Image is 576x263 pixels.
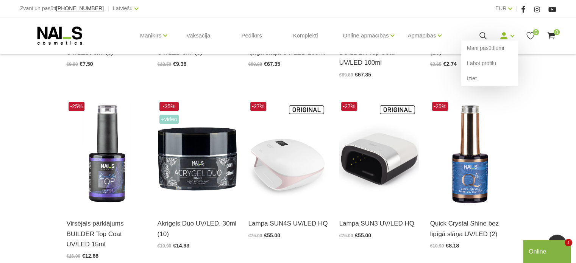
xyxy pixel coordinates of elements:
[430,218,510,239] a: Quick Crystal Shine bez lipīgā slāņa UV/LED (2)
[159,102,179,111] span: -25%
[158,62,172,67] span: €12.50
[355,72,371,78] span: €67.35
[461,40,518,56] a: Mani pasūtījumi
[20,4,104,13] div: Zvani un pasūti
[80,61,93,67] span: €7.50
[248,100,328,209] img: Tips:UV LAMPAZīmola nosaukums:SUNUVModeļa numurs: SUNUV4Profesionālā UV/Led lampa.Garantija: 1 ga...
[56,6,104,11] a: [PHONE_NUMBER]
[430,243,444,249] span: €10.90
[248,62,262,67] span: €89.80
[341,102,357,111] span: -27%
[69,102,85,111] span: -25%
[159,115,179,124] span: +Video
[432,102,448,111] span: -25%
[140,20,162,51] a: Manikīrs
[264,232,280,238] span: €55.00
[67,218,146,249] a: Virsējais pārklājums BUILDER Top Coat UV/LED 15ml
[495,4,507,13] a: EUR
[339,233,353,238] span: €75.00
[180,17,216,54] a: Vaksācija
[516,4,517,13] span: |
[250,102,267,111] span: -27%
[158,100,237,209] img: Kas ir AKRIGELS “DUO GEL” un kādas problēmas tas risina?• Tas apvieno ērti modelējamā akrigela un...
[67,100,146,209] img: Builder Top virsējais pārklājums bez lipīgā slāņa gellakas/gela pārklājuma izlīdzināšanai un nost...
[56,5,104,11] span: [PHONE_NUMBER]
[533,29,539,35] span: 0
[526,31,535,40] a: 0
[158,218,237,239] a: Akrigels Duo UV/LED, 30ml (10)
[248,233,262,238] span: €75.00
[287,17,324,54] a: Komplekti
[407,20,436,51] a: Apmācības
[339,72,353,78] span: €89.80
[264,61,280,67] span: €67.35
[339,218,419,229] a: Lampa SUN3 UV/LED HQ
[248,218,328,229] a: Lampa SUN4S UV/LED HQ
[461,71,518,86] a: Iziet
[443,61,457,67] span: €2.74
[82,253,98,259] span: €12.68
[461,56,518,71] a: Labot profilu
[108,4,109,13] span: |
[343,20,389,51] a: Online apmācības
[554,29,560,35] span: 0
[546,31,556,40] a: 0
[430,62,442,67] span: €3.65
[446,243,459,249] span: €8.18
[113,4,133,13] a: Latviešu
[355,232,371,238] span: €55.00
[235,17,268,54] a: Pedikīrs
[67,254,81,259] span: €16.90
[339,100,419,209] img: Modelis: SUNUV 3Jauda: 48WViļņu garums: 365+405nmKalpošanas ilgums: 50000 HRSPogas vadība:10s/30s...
[67,62,78,67] span: €9.90
[158,243,172,249] span: €19.90
[430,100,510,209] img: Virsējais pārklājums bez lipīgā slāņa un UV zilā pārklājuma. Nodrošina izcilu spīdumu manikīram l...
[173,243,189,249] span: €14.93
[173,61,186,67] span: €9.38
[523,239,572,263] iframe: chat widget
